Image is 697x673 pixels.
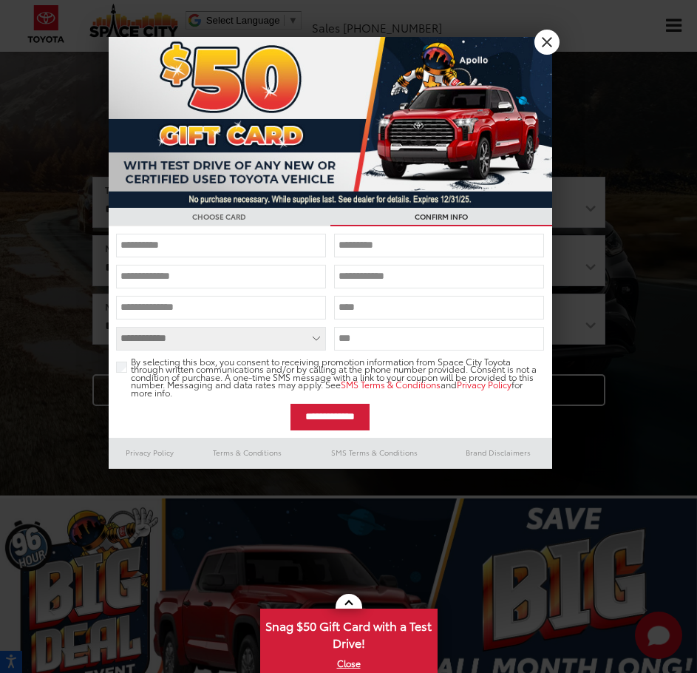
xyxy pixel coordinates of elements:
[330,208,552,226] h3: CONFIRM INFO
[444,444,552,461] a: Brand Disclaimers
[131,358,545,397] span: By selecting this box, you consent to receiving promotion information from Space City Toyota thro...
[109,208,330,226] h3: CHOOSE CARD
[109,444,191,461] a: Privacy Policy
[457,378,511,390] a: Privacy Policy
[341,378,441,390] a: SMS Terms & Conditions
[109,37,552,208] img: 53411_top_152338.jpg
[262,610,436,655] span: Snag $50 Gift Card with a Test Drive!
[305,444,444,461] a: SMS Terms & Conditions
[191,444,304,461] a: Terms & Conditions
